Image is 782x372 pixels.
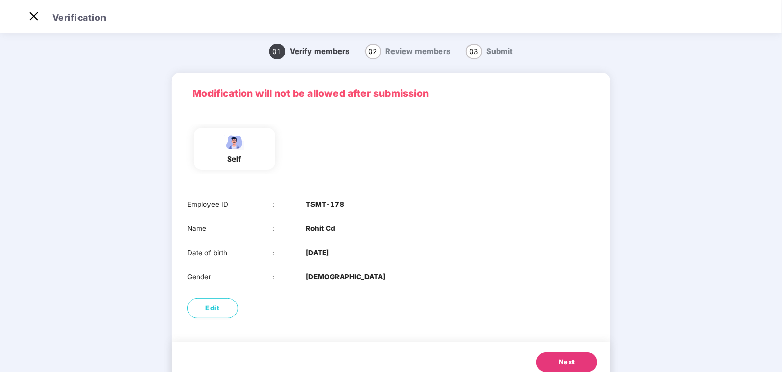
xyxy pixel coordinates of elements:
span: Verify members [290,47,350,56]
div: Date of birth [187,248,272,258]
b: [DEMOGRAPHIC_DATA] [306,272,385,282]
span: 01 [269,44,285,59]
span: Next [559,357,575,367]
div: : [272,223,306,234]
span: Submit [487,47,513,56]
div: Name [187,223,272,234]
b: Rohit Cd [306,223,335,234]
div: : [272,272,306,282]
b: [DATE] [306,248,329,258]
button: Edit [187,298,238,318]
span: Edit [206,303,220,313]
div: Employee ID [187,199,272,210]
span: Review members [386,47,451,56]
b: TSMT-178 [306,199,344,210]
div: self [222,154,247,165]
img: svg+xml;base64,PHN2ZyBpZD0iRW1wbG95ZWVfbWFsZSIgeG1sbnM9Imh0dHA6Ly93d3cudzMub3JnLzIwMDAvc3ZnIiB3aW... [222,133,247,151]
div: Gender [187,272,272,282]
span: 03 [466,44,482,59]
p: Modification will not be allowed after submission [192,86,590,101]
span: 02 [365,44,381,59]
div: : [272,199,306,210]
div: : [272,248,306,258]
